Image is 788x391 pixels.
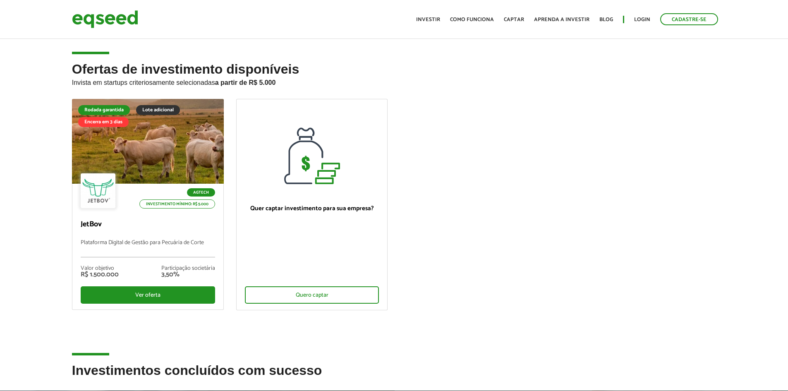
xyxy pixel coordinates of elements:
[81,271,119,278] div: R$ 1.500.000
[72,8,138,30] img: EqSeed
[139,199,215,209] p: Investimento mínimo: R$ 5.000
[215,79,276,86] strong: a partir de R$ 5.000
[136,105,180,115] div: Lote adicional
[78,117,129,127] div: Encerra em 3 dias
[534,17,589,22] a: Aprenda a investir
[78,105,130,115] div: Rodada garantida
[504,17,524,22] a: Captar
[72,62,716,99] h2: Ofertas de investimento disponíveis
[81,240,215,257] p: Plataforma Digital de Gestão para Pecuária de Corte
[416,17,440,22] a: Investir
[236,99,388,310] a: Quer captar investimento para sua empresa? Quero captar
[660,13,718,25] a: Cadastre-se
[599,17,613,22] a: Blog
[245,286,379,304] div: Quero captar
[81,266,119,271] div: Valor objetivo
[81,220,215,229] p: JetBov
[72,99,224,310] a: Rodada garantida Lote adicional Encerra em 3 dias Agtech Investimento mínimo: R$ 5.000 JetBov Pla...
[161,266,215,271] div: Participação societária
[161,271,215,278] div: 3,50%
[187,188,215,197] p: Agtech
[81,286,215,304] div: Ver oferta
[245,205,379,212] p: Quer captar investimento para sua empresa?
[72,77,716,86] p: Invista em startups criteriosamente selecionadas
[634,17,650,22] a: Login
[450,17,494,22] a: Como funciona
[72,363,716,390] h2: Investimentos concluídos com sucesso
